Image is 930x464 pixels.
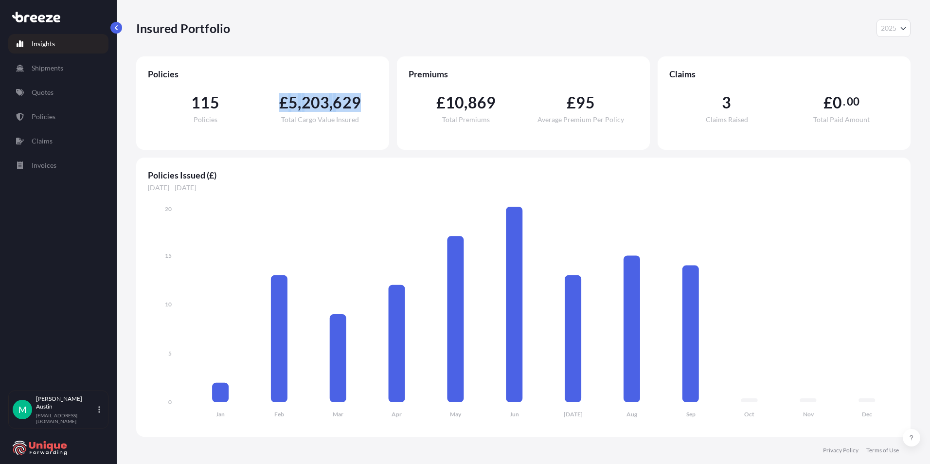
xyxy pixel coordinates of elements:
span: 115 [191,95,219,110]
tspan: 10 [165,301,172,308]
span: 203 [302,95,330,110]
span: £ [279,95,288,110]
span: Policies [194,116,217,123]
a: Invoices [8,156,108,175]
p: Invoices [32,161,56,170]
span: 5 [288,95,298,110]
span: 869 [468,95,496,110]
span: [DATE] - [DATE] [148,183,899,193]
tspan: Aug [626,410,638,418]
p: Claims [32,136,53,146]
a: Terms of Use [866,446,899,454]
span: Total Paid Amount [813,116,870,123]
span: £ [567,95,576,110]
tspan: [DATE] [564,410,583,418]
a: Quotes [8,83,108,102]
p: Policies [32,112,55,122]
span: . [843,98,845,106]
span: 10 [446,95,464,110]
span: 95 [576,95,594,110]
tspan: 15 [165,252,172,259]
p: Shipments [32,63,63,73]
tspan: May [450,410,462,418]
span: 0 [833,95,842,110]
span: Total Premiums [442,116,490,123]
tspan: Jan [216,410,225,418]
a: Policies [8,107,108,126]
p: Insured Portfolio [136,20,230,36]
tspan: Apr [392,410,402,418]
span: £ [436,95,446,110]
p: Insights [32,39,55,49]
tspan: 5 [168,350,172,357]
a: Privacy Policy [823,446,858,454]
p: [EMAIL_ADDRESS][DOMAIN_NAME] [36,412,96,424]
span: Total Cargo Value Insured [281,116,359,123]
tspan: Mar [333,410,343,418]
a: Shipments [8,58,108,78]
span: Premiums [409,68,638,80]
span: 3 [722,95,731,110]
a: Claims [8,131,108,151]
span: Average Premium Per Policy [537,116,624,123]
span: Policies [148,68,377,80]
tspan: Oct [744,410,754,418]
span: 2025 [881,23,896,33]
p: Quotes [32,88,54,97]
span: 629 [333,95,361,110]
span: M [18,405,27,414]
tspan: Sep [686,410,696,418]
tspan: Feb [274,410,284,418]
tspan: Dec [862,410,872,418]
a: Insights [8,34,108,54]
span: Claims [669,68,899,80]
span: Claims Raised [706,116,748,123]
span: £ [823,95,833,110]
tspan: 0 [168,398,172,406]
span: , [298,95,301,110]
button: Year Selector [876,19,911,37]
p: [PERSON_NAME] Austin [36,395,96,410]
span: , [329,95,333,110]
tspan: Jun [510,410,519,418]
tspan: 20 [165,205,172,213]
img: organization-logo [12,440,68,456]
span: 00 [847,98,859,106]
span: Policies Issued (£) [148,169,899,181]
tspan: Nov [803,410,814,418]
span: , [464,95,467,110]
